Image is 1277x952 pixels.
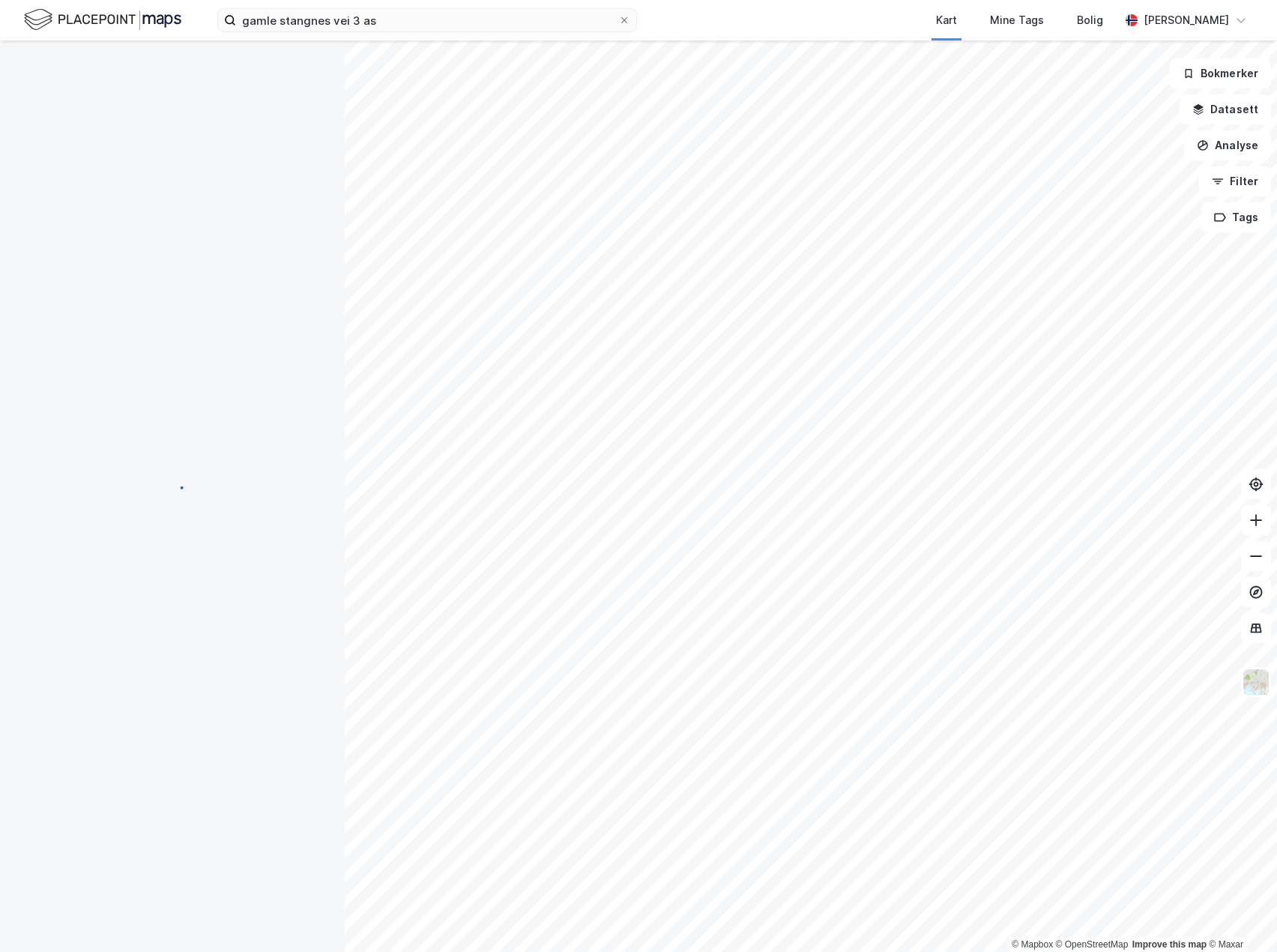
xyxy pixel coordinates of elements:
[990,11,1044,29] div: Mine Tags
[1201,202,1271,232] button: Tags
[1242,668,1270,696] img: Z
[1132,939,1207,950] a: Improve this map
[1202,880,1277,952] div: Kontrollprogram for chat
[1184,130,1271,160] button: Analyse
[1202,880,1277,952] iframe: Chat Widget
[1077,11,1103,29] div: Bolig
[236,9,618,31] input: Søk på adresse, matrikkel, gårdeiere, leietakere eller personer
[1170,58,1271,88] button: Bokmerker
[1199,166,1271,196] button: Filter
[1056,939,1129,950] a: OpenStreetMap
[1012,939,1053,950] a: Mapbox
[1180,94,1271,124] button: Datasett
[160,475,184,499] img: spinner.a6d8c91a73a9ac5275cf975e30b51cfb.svg
[1144,11,1229,29] div: [PERSON_NAME]
[24,7,181,33] img: logo.f888ab2527a4732fd821a326f86c7f29.svg
[936,11,957,29] div: Kart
